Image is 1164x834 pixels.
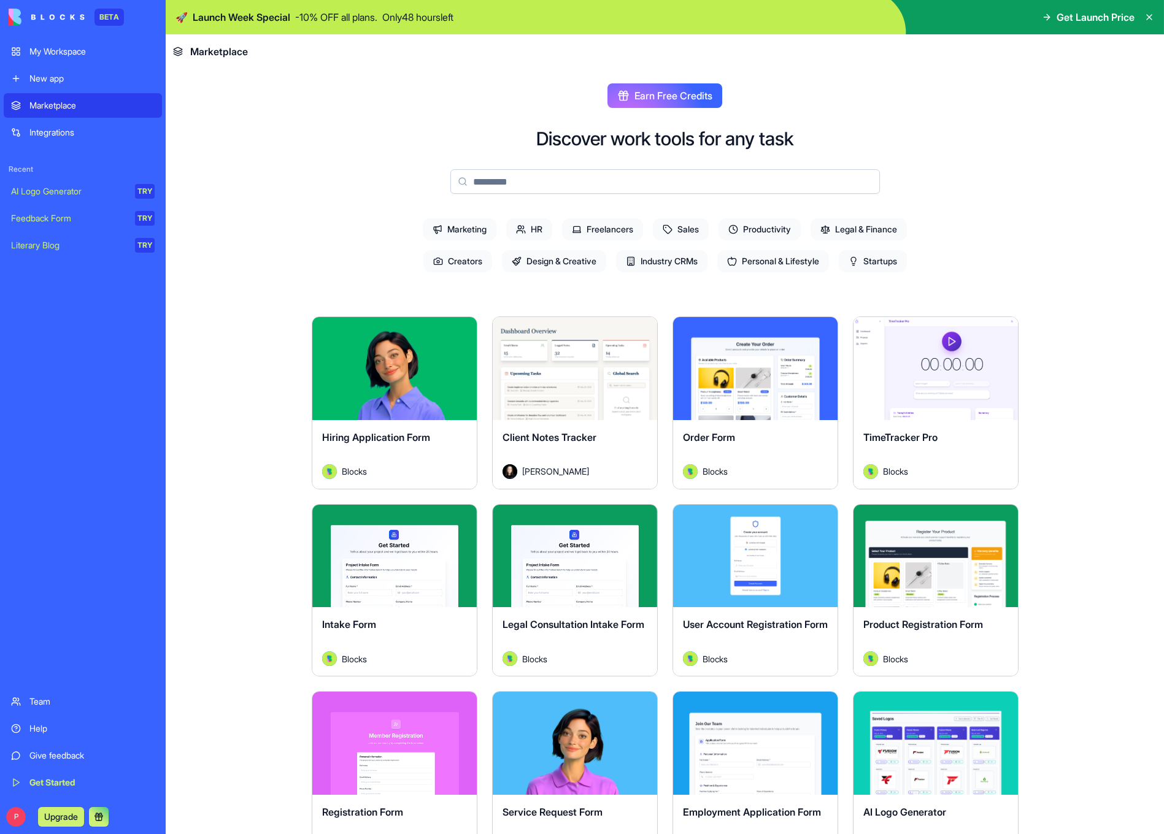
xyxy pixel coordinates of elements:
div: New app [29,72,155,85]
span: TimeTracker Pro [863,431,938,443]
span: Sales [653,218,709,240]
span: Order Form [683,431,735,443]
a: Integrations [4,120,162,145]
div: Get Started [29,776,155,789]
a: Hiring Application FormAvatarBlocks [312,316,477,489]
p: - 10 % OFF all plans. [295,10,377,25]
img: logo [9,9,85,26]
button: Earn Free Credits [607,83,722,108]
span: Service Request Form [503,806,603,818]
img: Avatar [322,464,337,479]
a: TimeTracker ProAvatarBlocks [853,316,1019,489]
a: New app [4,66,162,91]
a: AI Logo GeneratorTRY [4,179,162,204]
a: Upgrade [38,810,84,822]
span: Blocks [342,652,367,665]
a: Literary BlogTRY [4,233,162,258]
p: Only 48 hours left [382,10,453,25]
span: HR [506,218,552,240]
a: Marketplace [4,93,162,118]
img: Avatar [503,464,517,479]
img: Avatar [863,464,878,479]
span: Startups [839,250,907,272]
a: Get Started [4,770,162,795]
span: Productivity [719,218,801,240]
span: Blocks [703,652,728,665]
div: TRY [135,184,155,199]
span: Recent [4,164,162,174]
a: Feedback FormTRY [4,206,162,231]
span: Employment Application Form [683,806,821,818]
a: Client Notes TrackerAvatar[PERSON_NAME] [492,316,658,489]
div: Literary Blog [11,239,126,251]
div: Team [29,695,155,708]
span: Product Registration Form [863,618,983,630]
span: Industry CRMs [616,250,707,272]
a: Give feedback [4,743,162,768]
div: Marketplace [29,99,155,112]
a: User Account Registration FormAvatarBlocks [673,504,838,677]
div: Integrations [29,126,155,139]
span: [PERSON_NAME] [522,465,589,478]
span: Intake Form [322,618,376,630]
div: BETA [94,9,124,26]
div: Help [29,722,155,735]
span: Creators [423,250,492,272]
a: BETA [9,9,124,26]
span: Blocks [883,652,908,665]
span: Hiring Application Form [322,431,430,443]
div: Feedback Form [11,212,126,224]
span: User Account Registration Form [683,618,828,630]
a: Intake FormAvatarBlocks [312,504,477,677]
img: Avatar [683,464,698,479]
span: Earn Free Credits [634,88,712,103]
a: Product Registration FormAvatarBlocks [853,504,1019,677]
a: Help [4,716,162,741]
img: Avatar [863,651,878,666]
img: Avatar [683,651,698,666]
span: Blocks [522,652,547,665]
span: Blocks [703,465,728,478]
a: Order FormAvatarBlocks [673,316,838,489]
div: TRY [135,211,155,226]
span: Legal & Finance [811,218,907,240]
div: My Workspace [29,45,155,58]
span: Blocks [342,465,367,478]
span: Marketplace [190,44,248,59]
span: Legal Consultation Intake Form [503,618,644,630]
span: Blocks [883,465,908,478]
span: Design & Creative [502,250,606,272]
span: Registration Form [322,806,403,818]
h2: Discover work tools for any task [536,128,793,150]
span: AI Logo Generator [863,806,946,818]
span: Client Notes Tracker [503,431,596,443]
span: Freelancers [562,218,643,240]
span: Personal & Lifestyle [717,250,829,272]
span: Launch Week Special [193,10,290,25]
div: AI Logo Generator [11,185,126,197]
span: Marketing [423,218,496,240]
a: My Workspace [4,39,162,64]
div: Give feedback [29,749,155,762]
span: Get Launch Price [1057,10,1135,25]
span: P [6,807,26,827]
button: Upgrade [38,807,84,827]
img: Avatar [322,651,337,666]
img: Avatar [503,651,517,666]
a: Legal Consultation Intake FormAvatarBlocks [492,504,658,677]
a: Team [4,689,162,714]
div: TRY [135,238,155,253]
span: 🚀 [175,10,188,25]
